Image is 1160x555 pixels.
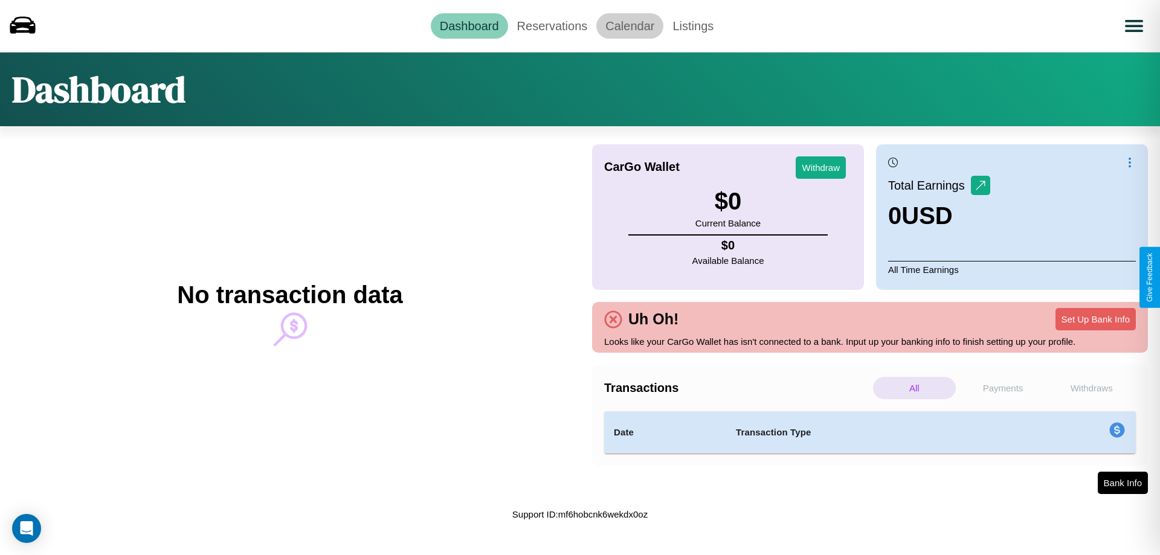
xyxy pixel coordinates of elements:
p: Support ID: mf6hobcnk6wekdx0oz [512,506,648,522]
a: Calendar [596,13,663,39]
button: Set Up Bank Info [1055,308,1136,330]
button: Bank Info [1098,472,1148,494]
h2: No transaction data [177,281,402,309]
h4: $ 0 [692,239,764,252]
h4: Transaction Type [736,425,1010,440]
h4: Transactions [604,381,870,395]
h3: 0 USD [888,202,990,229]
p: All [873,377,956,399]
h3: $ 0 [695,188,761,215]
p: All Time Earnings [888,261,1136,278]
p: Looks like your CarGo Wallet has isn't connected to a bank. Input up your banking info to finish ... [604,333,1136,350]
a: Dashboard [431,13,508,39]
h1: Dashboard [12,65,185,114]
table: simple table [604,411,1136,454]
a: Reservations [508,13,597,39]
h4: Uh Oh! [622,310,685,328]
button: Withdraw [796,156,846,179]
h4: CarGo Wallet [604,160,680,174]
p: Withdraws [1050,377,1133,399]
p: Payments [962,377,1045,399]
p: Available Balance [692,252,764,269]
p: Current Balance [695,215,761,231]
a: Listings [663,13,723,39]
button: Open menu [1117,9,1151,43]
div: Give Feedback [1145,253,1154,302]
p: Total Earnings [888,175,971,196]
h4: Date [614,425,717,440]
div: Open Intercom Messenger [12,514,41,543]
